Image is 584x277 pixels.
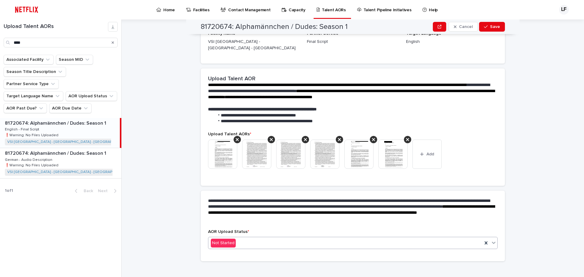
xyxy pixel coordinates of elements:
button: Season MID [56,55,93,64]
button: Save [479,22,505,32]
span: Upload Talent AORs [208,132,251,136]
img: ifQbXi3ZQGMSEF7WDB7W [12,4,41,16]
span: Partner Service [307,31,339,36]
p: English - Final Script [5,126,40,132]
p: ❗️Warning: No Files Uploaded [5,132,60,137]
input: Search [4,38,118,47]
button: Partner Service Type [4,79,59,89]
p: English [406,39,498,45]
button: Associated Facility [4,55,54,64]
span: Save [490,25,500,29]
button: AOR Past Due? [4,103,47,113]
p: VSI [GEOGRAPHIC_DATA] - [GEOGRAPHIC_DATA] - [GEOGRAPHIC_DATA] [208,39,300,51]
button: Add [412,140,442,169]
span: AOR Upload Status [208,230,249,234]
span: Cancel [459,25,473,29]
div: LF [559,5,569,15]
button: Next [96,188,121,194]
span: Back [80,189,93,193]
h2: 81720674: Alphamännchen / Dudes: Season 1 [201,23,348,31]
button: Back [70,188,96,194]
h1: Upload Talent AORs [4,23,108,30]
span: Add [426,152,434,156]
a: VSI [GEOGRAPHIC_DATA] - [GEOGRAPHIC_DATA] - [GEOGRAPHIC_DATA] [7,140,130,144]
p: ❗️Warning: No Files Uploaded [5,162,60,168]
p: 81720674: Alphamännchen / Dudes: Season 1 [5,149,107,156]
button: Target Language Name [4,91,63,101]
button: AOR Due Date [49,103,92,113]
span: Target Language [406,31,441,36]
span: Facility Name [208,31,235,36]
div: Not Started [211,239,236,248]
button: Cancel [449,22,478,32]
a: VSI [GEOGRAPHIC_DATA] - [GEOGRAPHIC_DATA] - [GEOGRAPHIC_DATA] [7,170,130,174]
button: AOR Upload Status [66,91,117,101]
p: 81720674: Alphamännchen / Dudes: Season 1 [5,119,107,126]
p: German - Audio Description [5,157,54,162]
p: Final Script [307,39,398,45]
h2: Upload Talent AOR [208,76,255,82]
button: Season Title Description [4,67,66,77]
span: Next [98,189,111,193]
